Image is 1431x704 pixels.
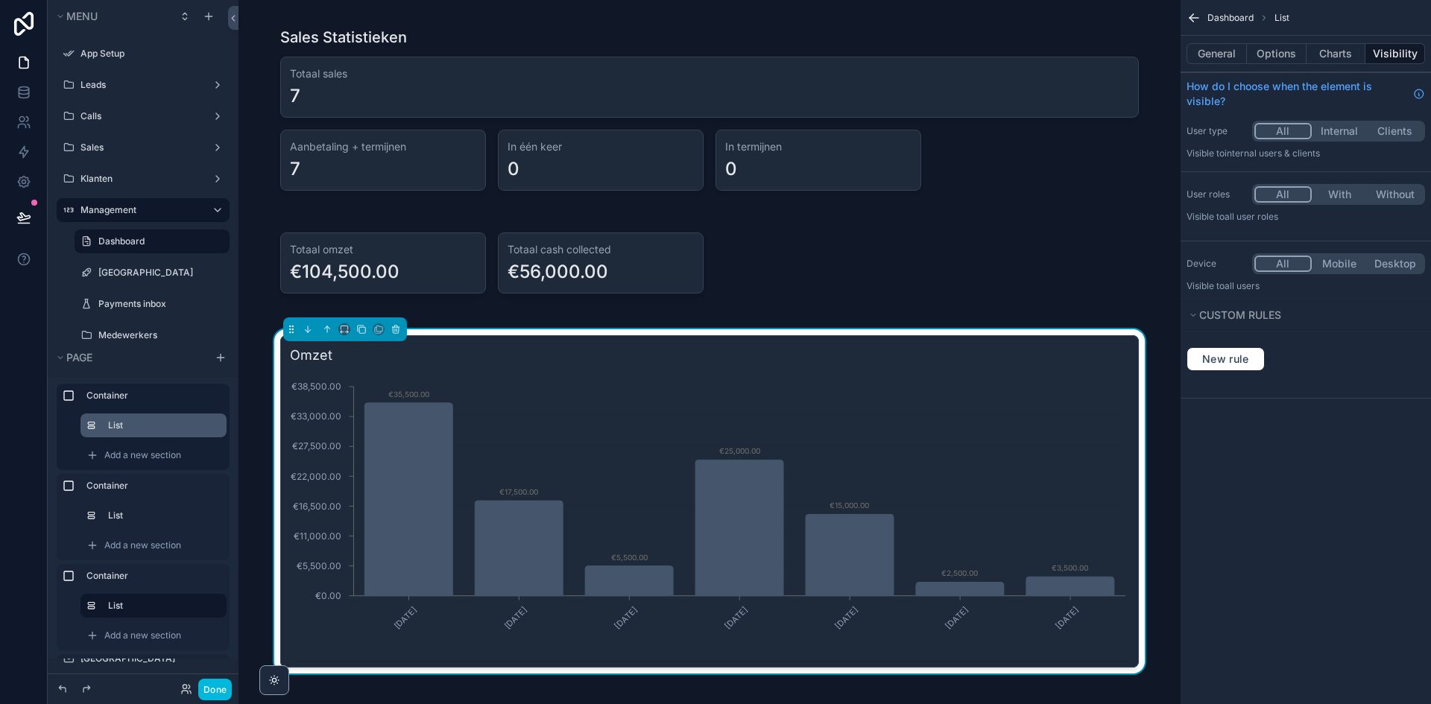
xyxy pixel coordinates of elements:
[291,471,341,482] tspan: €22,000.00
[1307,43,1366,64] button: Charts
[98,267,221,279] label: [GEOGRAPHIC_DATA]
[80,110,200,122] label: Calls
[1254,256,1312,272] button: All
[291,410,341,422] tspan: €33,000.00
[86,390,218,402] label: Container
[1196,352,1255,366] span: New rule
[1052,563,1088,572] text: €3,500.00
[80,204,200,216] label: Management
[1187,125,1246,137] label: User type
[104,630,181,641] span: Add a new section
[723,604,750,631] text: [DATE]
[1254,123,1312,139] button: All
[1247,43,1307,64] button: Options
[1187,79,1425,109] a: How do I choose when the element is visible?
[613,604,639,631] text: [DATE]
[104,449,181,461] span: Add a new section
[719,446,760,455] text: €25,000.00
[108,419,215,431] label: List
[943,604,970,631] text: [DATE]
[941,568,978,577] text: €2,500.00
[80,48,221,60] label: App Setup
[48,377,238,659] div: scrollable content
[315,590,341,601] tspan: €0.00
[80,79,200,91] label: Leads
[1312,256,1368,272] button: Mobile
[502,604,529,631] text: [DATE]
[291,381,341,392] tspan: €38,500.00
[1187,258,1246,270] label: Device
[290,345,1129,366] h3: Omzet
[833,604,860,631] text: [DATE]
[1187,79,1407,109] span: How do I choose when the element is visible?
[1225,211,1278,222] span: All user roles
[1274,12,1289,24] span: List
[108,510,215,521] label: List
[388,390,429,399] text: €35,500.00
[1312,123,1368,139] button: Internal
[108,600,215,612] label: List
[54,347,206,368] button: Page
[1225,280,1260,291] span: all users
[292,440,341,451] tspan: €27,500.00
[1365,43,1425,64] button: Visibility
[1199,308,1281,321] span: Custom rules
[499,487,538,496] text: €17,500.00
[1225,148,1320,159] span: Internal users & clients
[1187,188,1246,200] label: User roles
[294,530,341,542] tspan: €11,000.00
[297,560,341,571] tspan: €5,500.00
[1312,186,1368,203] button: With
[80,142,200,153] label: Sales
[98,298,221,310] label: Payments inbox
[293,501,341,512] tspan: €16,500.00
[80,173,200,185] label: Klanten
[1367,256,1423,272] button: Desktop
[1187,305,1416,326] button: Custom rules
[1187,148,1425,159] p: Visible to
[198,679,232,700] button: Done
[1187,43,1247,64] button: General
[830,501,869,510] text: €15,000.00
[86,480,218,492] label: Container
[290,372,1129,658] div: chart
[1187,347,1265,371] button: New rule
[392,604,419,631] text: [DATE]
[104,539,181,551] span: Add a new section
[1207,12,1254,24] span: Dashboard
[1187,280,1425,292] p: Visible to
[1254,186,1312,203] button: All
[1053,604,1080,631] text: [DATE]
[98,329,221,341] label: Medewerkers
[1187,211,1425,223] p: Visible to
[98,235,221,247] label: Dashboard
[1367,186,1423,203] button: Without
[611,553,648,562] text: €5,500.00
[54,6,170,27] button: Menu
[86,570,218,582] label: Container
[66,10,98,22] span: Menu
[66,351,92,364] span: Page
[1367,123,1423,139] button: Clients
